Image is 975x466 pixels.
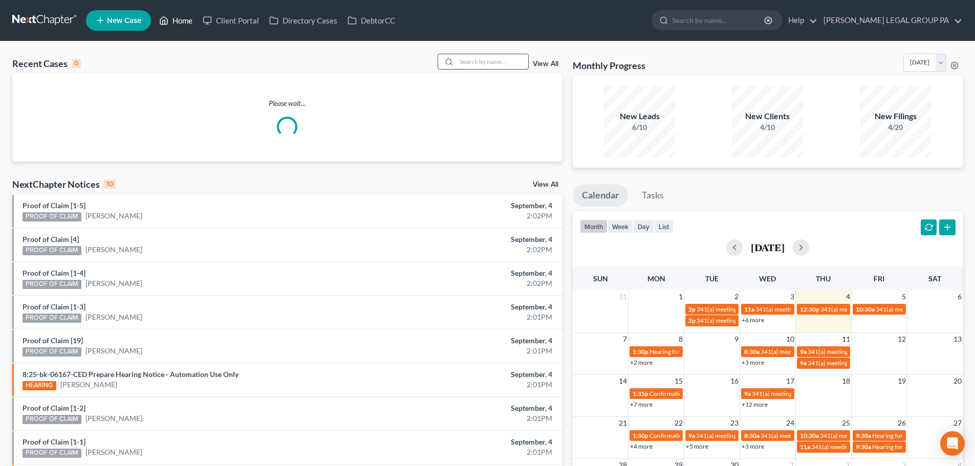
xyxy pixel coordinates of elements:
button: week [608,219,633,233]
div: PROOF OF CLAIM [23,246,81,255]
h3: Monthly Progress [573,59,645,72]
div: 2:02PM [382,211,552,221]
div: PROOF OF CLAIM [23,280,81,289]
span: 3 [789,291,795,303]
a: +3 more [742,359,764,366]
a: [PERSON_NAME] [60,380,117,390]
a: Proof of Claim [1-5] [23,201,85,210]
span: 9a [688,432,695,439]
a: Calendar [573,184,628,207]
a: +5 more [686,442,708,450]
a: Home [154,11,198,30]
span: 10:30a [856,305,875,313]
span: Hearing for [PERSON_NAME] [649,348,729,356]
a: +7 more [630,401,653,408]
span: Wed [759,274,776,283]
span: 6 [957,291,963,303]
span: 9:30a [856,432,871,439]
span: 24 [785,417,795,429]
span: 341(a) meeting for [PERSON_NAME] [820,305,919,313]
div: 4/20 [860,122,931,132]
span: 341(a) meeting for [PERSON_NAME] [808,359,906,367]
div: September, 4 [382,268,552,278]
span: 341(a) meeting for [PERSON_NAME] & [PERSON_NAME] [752,390,905,397]
span: 341(a) meeting for [PERSON_NAME] & [PERSON_NAME] [697,305,850,313]
a: +2 more [630,359,653,366]
div: September, 4 [382,403,552,413]
span: 10:30a [800,432,819,439]
span: 9a [800,359,807,367]
button: list [654,219,674,233]
span: 341(a) meeting for [PERSON_NAME] [811,443,910,451]
a: View All [533,60,558,68]
span: 26 [897,417,907,429]
span: 20 [952,375,963,387]
div: 2:01PM [382,346,552,356]
div: PROOF OF CLAIM [23,449,81,458]
div: September, 4 [382,234,552,245]
a: [PERSON_NAME] [85,245,142,255]
a: Help [783,11,817,30]
span: Sat [928,274,941,283]
a: +12 more [742,401,768,408]
a: +4 more [630,442,653,450]
span: 1:30p [633,432,648,439]
div: PROOF OF CLAIM [23,314,81,323]
a: [PERSON_NAME] [85,278,142,289]
span: Thu [816,274,831,283]
span: 1 [678,291,684,303]
span: 341(a) meeting for [PERSON_NAME] [761,348,859,356]
span: 2p [688,317,696,324]
span: 2p [688,305,696,313]
div: September, 4 [382,437,552,447]
button: day [633,219,654,233]
button: month [580,219,608,233]
span: 22 [674,417,684,429]
div: 2:02PM [382,245,552,255]
a: [PERSON_NAME] [85,447,142,457]
div: 0 [72,59,81,68]
input: Search by name... [457,54,528,69]
span: 11 [841,333,851,345]
div: New Filings [860,110,931,122]
span: 341(a) meeting for [PERSON_NAME] [808,348,906,356]
span: 1:35p [633,390,648,397]
div: 2:01PM [382,380,552,390]
span: 8:30a [744,432,760,439]
span: 4 [845,291,851,303]
span: 9a [800,348,807,356]
a: Proof of Claim [1-1] [23,437,85,446]
span: Mon [647,274,665,283]
span: 11a [744,305,754,313]
span: 5 [901,291,907,303]
span: Confirmation Hearing for [PERSON_NAME] & [PERSON_NAME] [649,390,821,397]
span: 16 [729,375,740,387]
span: 12:30p [800,305,819,313]
div: September, 4 [382,336,552,346]
a: Proof of Claim [1-2] [23,404,85,412]
span: 18 [841,375,851,387]
span: Sun [593,274,608,283]
span: 341(a) meeting for [PERSON_NAME] [820,432,919,439]
div: 10 [104,180,116,189]
span: 341(a) meeting for [PERSON_NAME] [761,432,859,439]
div: Open Intercom Messenger [940,431,965,456]
div: PROOF OF CLAIM [23,347,81,357]
a: Proof of Claim [4] [23,235,79,243]
a: [PERSON_NAME] [85,413,142,424]
span: 9 [733,333,740,345]
a: Directory Cases [264,11,342,30]
span: 21 [618,417,628,429]
a: +3 more [742,442,764,450]
span: 8:30a [744,348,760,356]
div: 4/10 [732,122,804,132]
span: 341(a) meeting for [PERSON_NAME] & [PERSON_NAME] [755,305,908,313]
span: 23 [729,417,740,429]
a: [PERSON_NAME] [85,211,142,221]
span: 10 [785,333,795,345]
div: Recent Cases [12,57,81,70]
span: New Case [107,17,141,25]
div: September, 4 [382,369,552,380]
a: Proof of Claim [1-4] [23,269,85,277]
div: PROOF OF CLAIM [23,415,81,424]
